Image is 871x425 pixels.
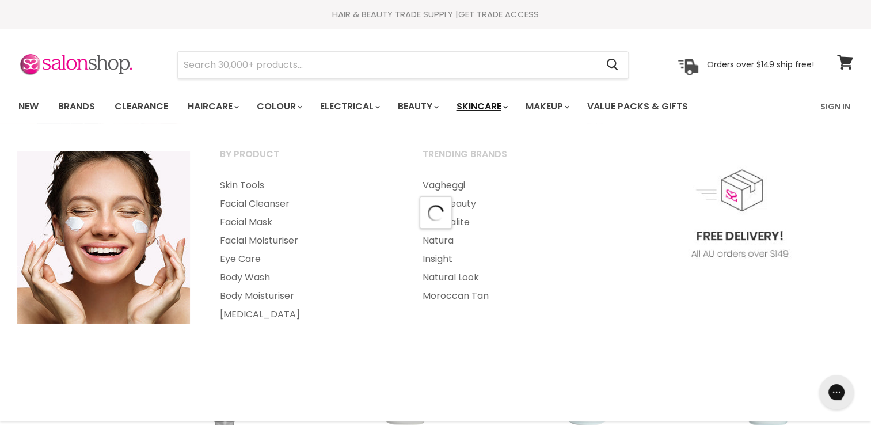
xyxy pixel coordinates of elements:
a: Clearance [106,94,177,119]
p: Orders over $149 ship free! [707,59,814,70]
nav: Main [4,90,868,123]
a: Eye Care [206,250,406,268]
a: Electrical [311,94,387,119]
a: Vagheggi [408,176,608,195]
a: [MEDICAL_DATA] [206,305,406,324]
a: Natura [408,232,608,250]
a: New [10,94,47,119]
ul: Main menu [206,176,406,324]
ul: Main menu [10,90,755,123]
form: Product [177,51,629,79]
ul: Main menu [408,176,608,305]
a: Skincare [448,94,515,119]
a: Nion Beauty [408,195,608,213]
a: Body Wash [206,268,406,287]
button: Search [598,52,628,78]
a: Insight [408,250,608,268]
iframe: Gorgias live chat messenger [813,371,859,413]
a: Skin Tools [206,176,406,195]
a: Makeup [517,94,576,119]
a: Natural Look [408,268,608,287]
a: Beauty [389,94,446,119]
input: Search [178,52,598,78]
a: Colour [248,94,309,119]
a: LonVitalite [408,213,608,232]
div: HAIR & BEAUTY TRADE SUPPLY | [4,9,868,20]
a: GET TRADE ACCESS [458,8,539,20]
a: Moroccan Tan [408,287,608,305]
a: Brands [50,94,104,119]
a: Facial Moisturiser [206,232,406,250]
a: Body Moisturiser [206,287,406,305]
a: Sign In [813,94,857,119]
a: Facial Cleanser [206,195,406,213]
a: Haircare [179,94,246,119]
a: Trending Brands [408,145,608,174]
a: By Product [206,145,406,174]
a: Value Packs & Gifts [579,94,697,119]
a: Facial Mask [206,213,406,232]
